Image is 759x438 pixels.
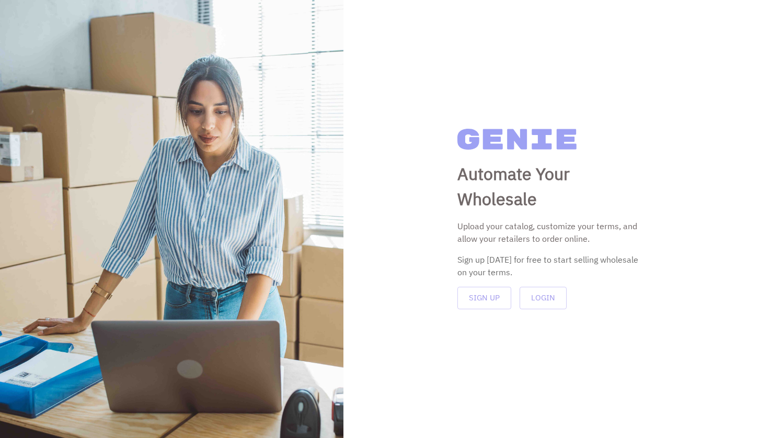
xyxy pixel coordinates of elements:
[520,287,567,309] button: Login
[457,287,511,309] button: Sign Up
[457,220,646,245] p: Upload your catalog, customize your terms, and allow your retailers to order online.
[457,253,646,278] div: Sign up [DATE] for free to start selling wholesale on your terms.
[457,129,577,150] img: Genie Logo
[457,161,646,211] p: Automate Your Wholesale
